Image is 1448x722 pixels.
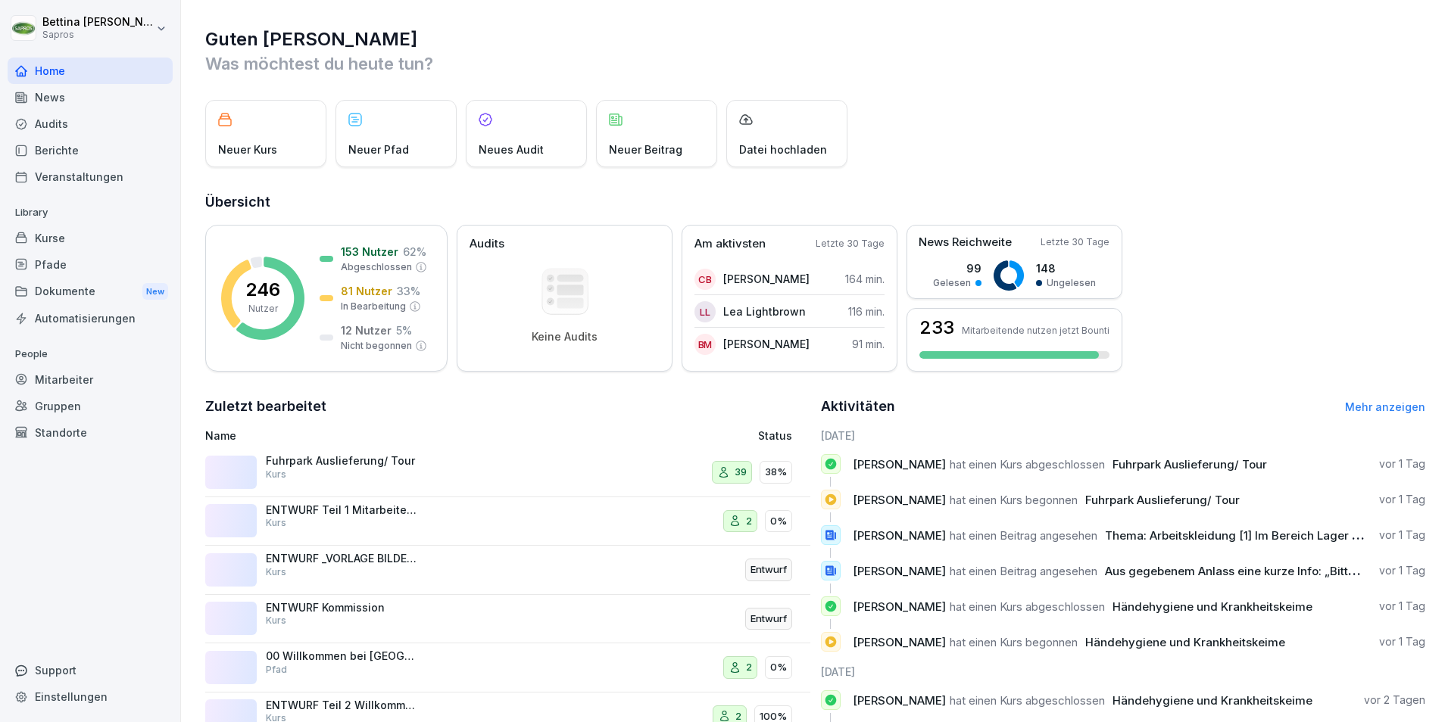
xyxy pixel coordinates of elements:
[205,595,810,644] a: ENTWURF KommissionKursEntwurf
[8,58,173,84] a: Home
[205,51,1425,76] p: Was möchtest du heute tun?
[8,342,173,366] p: People
[205,396,810,417] h2: Zuletzt bearbeitet
[751,612,787,627] p: Entwurf
[765,465,787,480] p: 38%
[1113,693,1312,708] span: Händehygiene und Krankheitskeime
[8,419,173,446] div: Standorte
[1085,635,1285,649] span: Händehygiene und Krankheitskeime
[396,322,412,338] p: 5 %
[751,562,787,577] p: Entwurf
[341,260,412,274] p: Abgeschlossen
[746,660,752,675] p: 2
[950,693,1105,708] span: hat einen Kurs abgeschlossen
[8,366,173,393] a: Mitarbeiter
[821,396,895,417] h2: Aktivitäten
[816,237,885,251] p: Letzte 30 Tage
[205,497,810,546] a: ENTWURF Teil 1 MitarbeiterhandbuchKurs20%
[950,635,1078,649] span: hat einen Kurs begonnen
[770,514,787,529] p: 0%
[1364,692,1425,708] p: vor 2 Tagen
[266,614,286,627] p: Kurs
[8,137,173,163] a: Berichte
[853,599,946,614] span: [PERSON_NAME]
[8,278,173,306] a: DokumenteNew
[266,516,286,530] p: Kurs
[42,30,153,40] p: Sapros
[853,635,946,649] span: [PERSON_NAME]
[8,305,173,331] a: Automatisierungen
[266,454,417,468] p: Fuhrpark Auslieferung/ Tour
[8,163,173,190] a: Veranstaltungen
[205,428,584,443] p: Name
[1113,599,1312,614] span: Händehygiene und Krankheitskeime
[266,649,417,663] p: 00 Willkommen bei [GEOGRAPHIC_DATA]
[403,244,426,260] p: 62 %
[248,302,278,316] p: Nutzer
[205,546,810,595] a: ENTWURF _VORLAGE BILDER Kommissionier HandbuchKursEntwurf
[739,142,827,157] p: Datei hochladen
[694,235,766,253] p: Am aktivsten
[341,300,406,313] p: In Bearbeitung
[852,336,885,352] p: 91 min.
[962,325,1109,336] p: Mitarbeitende nutzen jetzt Bounti
[8,225,173,251] a: Kurse
[933,276,971,290] p: Gelesen
[1047,276,1096,290] p: Ungelesen
[1379,492,1425,507] p: vor 1 Tag
[919,234,1012,251] p: News Reichweite
[950,457,1105,471] span: hat einen Kurs abgeschlossen
[609,142,682,157] p: Neuer Beitrag
[694,334,716,355] div: BM
[266,601,417,615] p: ENTWURF Kommission
[1041,235,1109,249] p: Letzte 30 Tage
[1379,527,1425,543] p: vor 1 Tag
[8,393,173,419] a: Gruppen
[845,271,885,287] p: 164 min.
[348,142,409,157] p: Neuer Pfad
[8,251,173,278] a: Pfade
[1379,563,1425,578] p: vor 1 Tag
[950,528,1097,543] span: hat einen Beitrag angesehen
[723,271,810,287] p: [PERSON_NAME]
[245,281,280,299] p: 246
[853,528,946,543] span: [PERSON_NAME]
[142,283,168,300] div: New
[266,663,287,677] p: Pfad
[770,660,787,675] p: 0%
[853,564,946,578] span: [PERSON_NAME]
[723,303,806,319] p: Lea Lightbrown
[821,664,1426,680] h6: [DATE]
[205,448,810,497] a: Fuhrpark Auslieferung/ TourKurs3938%
[1379,456,1425,471] p: vor 1 Tag
[266,565,286,579] p: Kurs
[397,283,420,299] p: 33 %
[266,552,417,565] p: ENTWURF _VORLAGE BILDER Kommissionier Handbuch
[853,693,946,708] span: [PERSON_NAME]
[479,142,544,157] p: Neues Audit
[341,339,412,353] p: Nicht begonnen
[8,278,173,306] div: Dokumente
[1345,400,1425,413] a: Mehr anzeigen
[950,599,1105,614] span: hat einen Kurs abgeschlossen
[266,699,417,712] p: ENTWURF Teil 2 Willkommen bei [GEOGRAPHIC_DATA]
[1113,457,1267,471] span: Fuhrpark Auslieferung/ Tour
[1379,599,1425,614] p: vor 1 Tag
[8,110,173,137] a: Audits
[919,319,954,337] h3: 233
[8,84,173,110] a: News
[341,322,392,338] p: 12 Nutzer
[8,657,173,683] div: Support
[42,16,153,29] p: Bettina [PERSON_NAME]
[746,514,752,529] p: 2
[266,503,417,517] p: ENTWURF Teil 1 Mitarbeiterhandbuch
[723,336,810,352] p: [PERSON_NAME]
[821,428,1426,443] h6: [DATE]
[218,142,277,157] p: Neuer Kurs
